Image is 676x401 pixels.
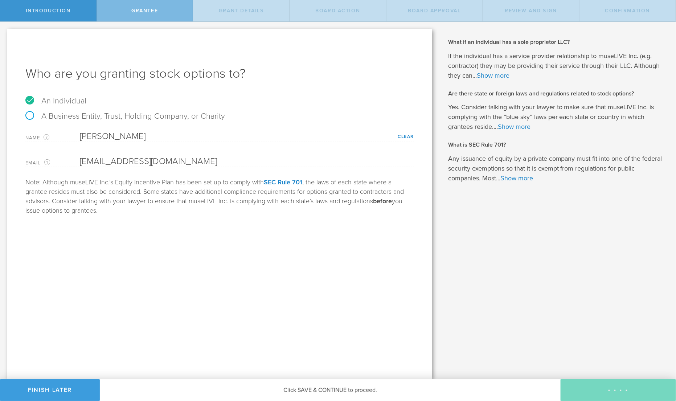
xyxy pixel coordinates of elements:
label: An Individual [25,96,86,106]
h2: Are there state or foreign laws and regulations related to stock options? [448,90,665,98]
label: Email [25,159,80,167]
span: Grantee [131,8,158,14]
b: before [373,197,392,205]
a: Clear [398,134,414,139]
a: Show more [477,71,509,79]
p: Yes. Consider talking with your lawyer to make sure that museLIVE Inc. is complying with the “blu... [448,102,665,132]
label: Name [25,134,80,142]
div: Click SAVE & CONTINUE to proceed. [100,379,561,401]
iframe: Chat Widget [640,344,676,379]
span: Board Action [315,8,360,14]
h2: What if an individual has a sole proprietor LLC? [448,38,665,46]
span: Review and Sign [505,8,557,14]
span: Board Approval [408,8,461,14]
input: Required [80,131,414,142]
span: Introduction [26,8,71,14]
span: Confirmation [605,8,650,14]
p: Any issuance of equity by a private company must fit into one of the federal security exemptions ... [448,154,665,183]
h2: What is SEC Rule 701? [448,141,665,149]
p: If the individual has a service provider relationship to museLIVE Inc. (e.g. contractor) they may... [448,51,665,81]
p: Note: Although museLIVE Inc.’s Equity Incentive Plan has been set up to comply with , the laws of... [25,177,414,215]
label: A Business Entity, Trust, Holding Company, or Charity [25,111,225,121]
span: Grant Details [219,8,264,14]
a: Show more [500,174,533,182]
a: SEC Rule 701 [264,178,302,186]
a: Show more [498,123,530,131]
input: Required [80,156,410,167]
h1: Who are you granting stock options to? [25,65,414,82]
